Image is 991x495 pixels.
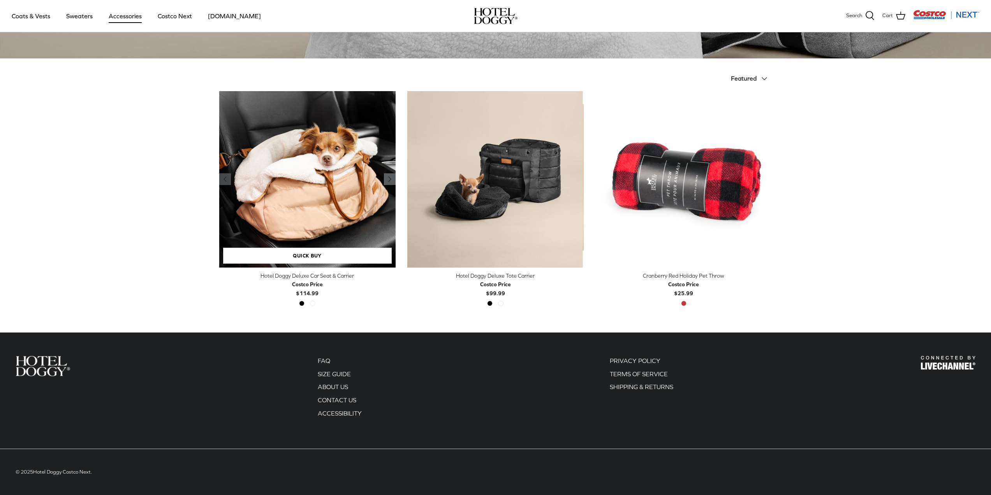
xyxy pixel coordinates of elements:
a: Previous [219,173,231,185]
b: $25.99 [668,280,699,296]
img: Hotel Doggy Costco Next [16,356,70,376]
a: Hotel Doggy Deluxe Car Seat & Carrier Costco Price$114.99 [219,271,396,298]
a: Visit Costco Next [913,15,979,21]
a: PRIVACY POLICY [610,357,660,364]
div: Secondary navigation [602,356,681,421]
a: Previous [384,173,396,185]
a: [DOMAIN_NAME] [201,3,268,29]
a: TERMS OF SERVICE [610,370,668,377]
a: Quick buy [223,248,392,264]
div: Hotel Doggy Deluxe Car Seat & Carrier [219,271,396,280]
a: Hotel Doggy Deluxe Tote Carrier Costco Price$99.99 [407,271,584,298]
a: Cart [882,11,905,21]
img: hoteldoggycom [474,8,518,24]
a: Hotel Doggy Deluxe Tote Carrier [407,91,584,268]
a: ABOUT US [318,383,348,390]
span: © 2025 . [16,469,92,475]
a: Search [846,11,875,21]
a: FAQ [318,357,330,364]
img: Costco Next [913,10,979,19]
span: Cart [882,12,893,20]
a: ACCESSIBILITY [318,410,362,417]
a: CONTACT US [318,396,356,403]
a: hoteldoggy.com hoteldoggycom [474,8,518,24]
b: $99.99 [480,280,511,296]
button: Featured [731,70,772,87]
div: Costco Price [292,280,323,289]
div: Costco Price [668,280,699,289]
a: Hotel Doggy Costco Next [33,469,91,475]
span: Search [846,12,862,20]
div: Cranberry Red Holiday Pet Throw [595,271,772,280]
img: Hotel Doggy Costco Next [921,356,975,370]
a: Cranberry Red Holiday Pet Throw [595,91,772,268]
a: Costco Next [151,3,199,29]
b: $114.99 [292,280,323,296]
a: Hotel Doggy Deluxe Car Seat & Carrier [219,91,396,268]
a: Accessories [102,3,149,29]
a: Coats & Vests [5,3,57,29]
a: SIZE GUIDE [318,370,351,377]
a: Cranberry Red Holiday Pet Throw Costco Price$25.99 [595,271,772,298]
div: Costco Price [480,280,511,289]
div: Hotel Doggy Deluxe Tote Carrier [407,271,584,280]
div: Secondary navigation [310,356,370,421]
a: Sweaters [59,3,100,29]
span: Featured [731,75,757,82]
a: SHIPPING & RETURNS [610,383,673,390]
